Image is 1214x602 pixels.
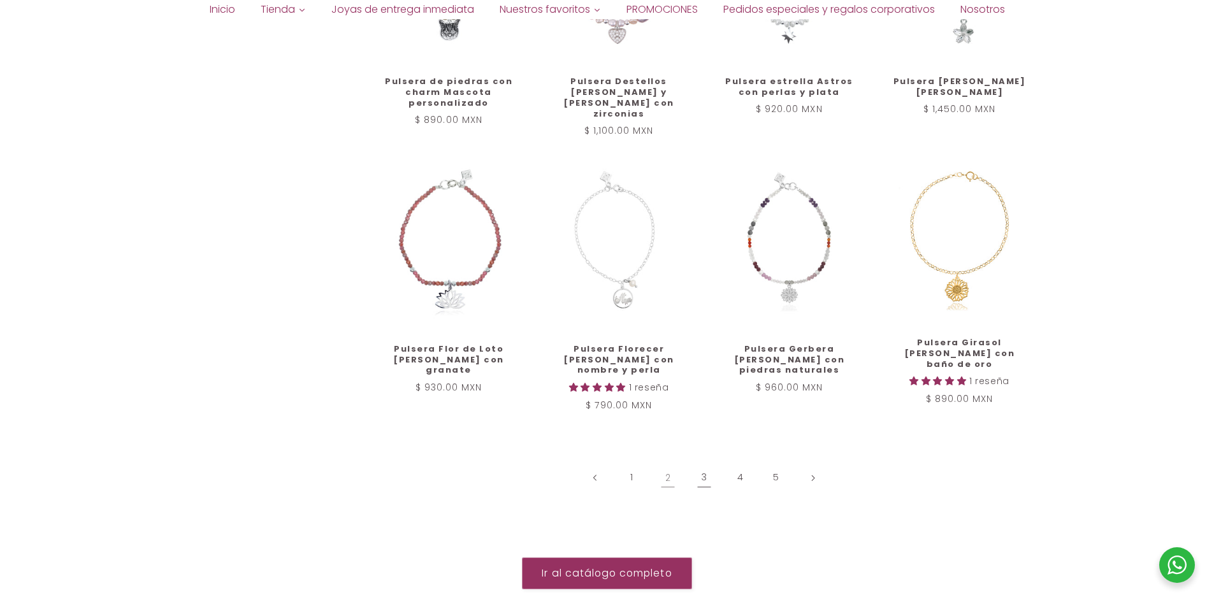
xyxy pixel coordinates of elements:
[210,3,235,17] span: Inicio
[500,3,590,17] span: Nuestros favoritos
[720,76,858,98] a: Pulsera estrella Astros con perlas y plata
[550,344,688,376] a: Pulsera Florecer [PERSON_NAME] con nombre y perla
[798,463,827,492] a: Página siguiente
[331,3,474,17] span: Joyas de entrega inmediata
[690,463,719,492] a: Página 3
[723,3,935,17] span: Pedidos especiales y regalos corporativos
[380,76,518,109] a: Pulsera de piedras con charm Mascota personalizado
[762,463,791,492] a: Página 5
[550,76,688,120] a: Pulsera Destellos [PERSON_NAME] y [PERSON_NAME] con zirconias
[725,463,755,492] a: Página 4
[720,344,858,376] a: Pulsera Gerbera [PERSON_NAME] con piedras naturales
[380,344,518,376] a: Pulsera Flor de Loto [PERSON_NAME] con granate
[522,557,692,589] a: Ir al catálogo completo
[890,338,1029,370] a: Pulsera Girasol [PERSON_NAME] con baño de oro
[261,3,295,17] span: Tienda
[581,463,611,492] a: Pagina anterior
[890,76,1029,98] a: Pulsera [PERSON_NAME] [PERSON_NAME]
[617,463,646,492] a: Página 1
[626,3,698,17] span: PROMOCIONES
[653,463,683,492] a: Página 2
[366,463,1043,492] nav: Paginación
[960,3,1005,17] span: Nosotros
